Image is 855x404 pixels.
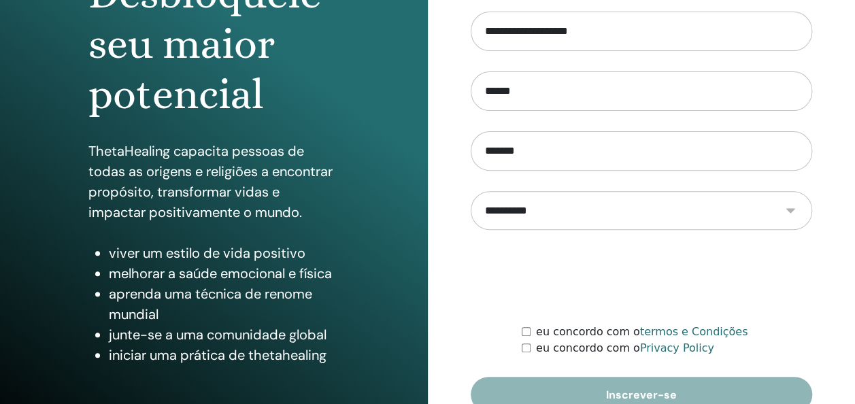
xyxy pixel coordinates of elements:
p: ThetaHealing capacita pessoas de todas as origens e religiões a encontrar propósito, transformar ... [88,141,339,222]
li: aprenda uma técnica de renome mundial [109,284,339,324]
iframe: reCAPTCHA [538,250,745,303]
li: iniciar uma prática de thetahealing [109,345,339,365]
label: eu concordo com o [536,340,714,356]
li: melhorar a saúde emocional e física [109,263,339,284]
label: eu concordo com o [536,324,748,340]
li: viver um estilo de vida positivo [109,243,339,263]
li: junte-se a uma comunidade global [109,324,339,345]
a: Privacy Policy [640,341,714,354]
a: termos e Condições [640,325,748,338]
